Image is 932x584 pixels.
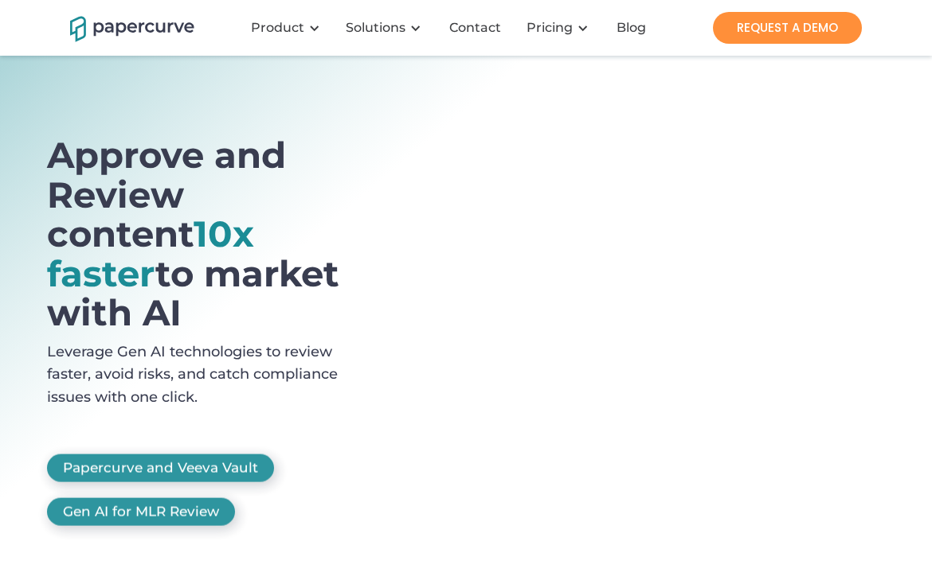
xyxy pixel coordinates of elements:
a: home [70,14,174,41]
div: Product [241,4,336,52]
a: Papercurve and Veeva Vault [47,454,274,481]
p: Leverage Gen AI technologies to review faster, avoid risks, and catch compliance issues with one ... [47,341,374,417]
div: Blog [617,20,646,36]
div: Solutions [346,20,405,36]
a: open lightbox [47,135,374,447]
div: Product [251,20,304,36]
a: Gen AI for MLR Review [47,497,235,525]
div: Solutions [336,4,437,52]
span: 10x faster [47,212,254,295]
div: Contact [449,20,501,36]
a: REQUEST A DEMO [713,12,862,44]
a: Blog [605,20,662,36]
div: Pricing [517,4,605,52]
a: Pricing [527,20,573,36]
h1: Approve and Review content to market with AI [47,135,374,333]
a: Contact [437,20,517,36]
